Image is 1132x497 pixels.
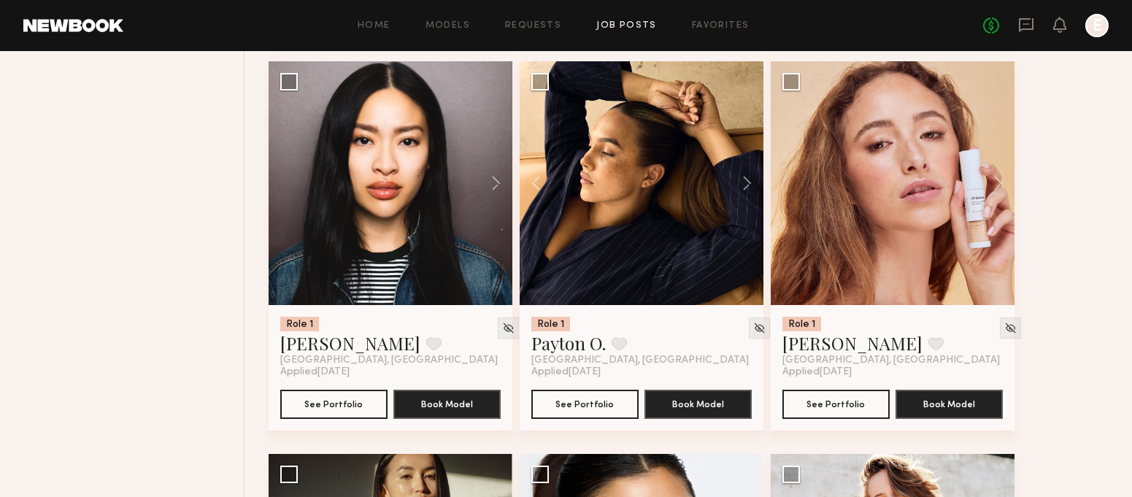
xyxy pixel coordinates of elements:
[280,390,388,419] button: See Portfolio
[531,366,752,378] div: Applied [DATE]
[502,322,515,334] img: Unhide Model
[426,21,470,31] a: Models
[531,317,570,331] div: Role 1
[280,331,420,355] a: [PERSON_NAME]
[782,355,1000,366] span: [GEOGRAPHIC_DATA], [GEOGRAPHIC_DATA]
[596,21,657,31] a: Job Posts
[358,21,390,31] a: Home
[896,397,1003,409] a: Book Model
[393,397,501,409] a: Book Model
[782,390,890,419] button: See Portfolio
[692,21,750,31] a: Favorites
[1004,322,1017,334] img: Unhide Model
[505,21,561,31] a: Requests
[782,331,923,355] a: [PERSON_NAME]
[782,366,1003,378] div: Applied [DATE]
[753,322,766,334] img: Unhide Model
[531,331,606,355] a: Payton O.
[531,355,749,366] span: [GEOGRAPHIC_DATA], [GEOGRAPHIC_DATA]
[782,317,821,331] div: Role 1
[280,317,319,331] div: Role 1
[1085,14,1109,37] a: E
[393,390,501,419] button: Book Model
[896,390,1003,419] button: Book Model
[644,390,752,419] button: Book Model
[531,390,639,419] button: See Portfolio
[644,397,752,409] a: Book Model
[280,355,498,366] span: [GEOGRAPHIC_DATA], [GEOGRAPHIC_DATA]
[280,366,501,378] div: Applied [DATE]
